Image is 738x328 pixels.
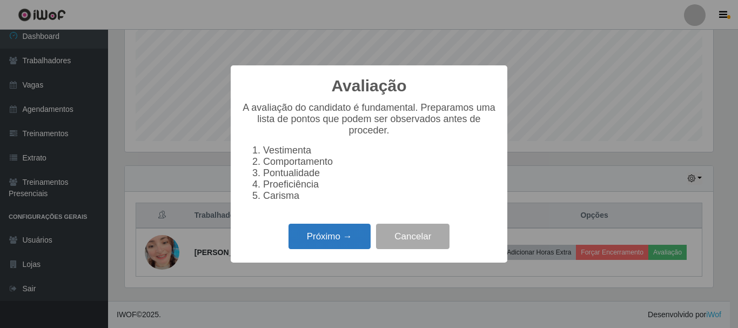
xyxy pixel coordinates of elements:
h2: Avaliação [332,76,407,96]
li: Proeficiência [263,179,497,190]
li: Comportamento [263,156,497,168]
button: Próximo → [289,224,371,249]
li: Vestimenta [263,145,497,156]
p: A avaliação do candidato é fundamental. Preparamos uma lista de pontos que podem ser observados a... [241,102,497,136]
li: Carisma [263,190,497,202]
li: Pontualidade [263,168,497,179]
button: Cancelar [376,224,449,249]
